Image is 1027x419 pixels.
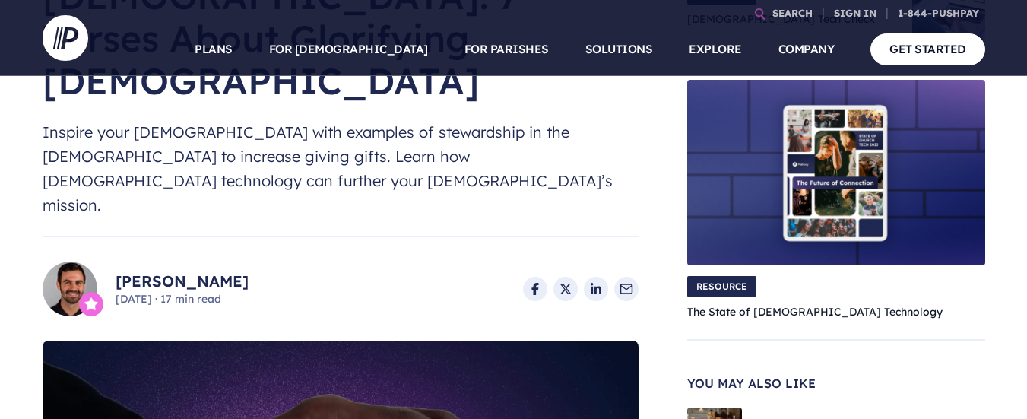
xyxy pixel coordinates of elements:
span: [DATE] 17 min read [116,292,249,307]
a: Share on X [553,277,578,301]
a: Share on LinkedIn [584,277,608,301]
a: PLANS [195,23,233,76]
a: [PERSON_NAME] [116,271,249,292]
a: SOLUTIONS [585,23,653,76]
span: You May Also Like [687,377,985,389]
a: The State of [DEMOGRAPHIC_DATA] Technology [687,305,943,319]
a: EXPLORE [689,23,742,76]
span: RESOURCE [687,276,756,297]
img: Ryan Nelson [43,262,97,316]
a: Share via Email [614,277,639,301]
a: Share on Facebook [523,277,547,301]
span: Inspire your [DEMOGRAPHIC_DATA] with examples of stewardship in the [DEMOGRAPHIC_DATA] to increas... [43,120,639,217]
a: FOR [DEMOGRAPHIC_DATA] [269,23,428,76]
span: · [155,292,157,306]
a: FOR PARISHES [464,23,549,76]
a: COMPANY [778,23,835,76]
a: GET STARTED [870,33,985,65]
